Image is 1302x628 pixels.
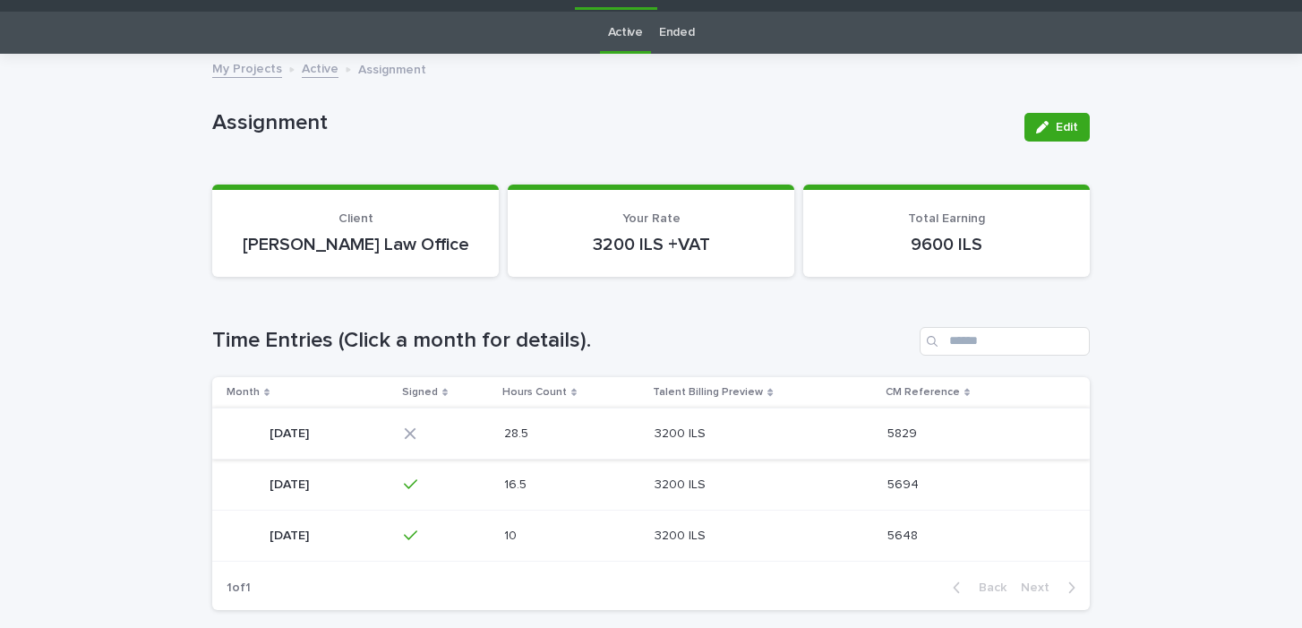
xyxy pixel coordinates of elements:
p: 3200 ILS [655,423,709,442]
p: 3200 ILS [655,474,709,493]
button: Back [938,580,1014,596]
p: [DATE] [270,423,313,442]
a: Active [608,12,643,54]
p: 28.5 [504,423,532,442]
button: Edit [1024,113,1090,142]
p: Talent Billing Preview [653,383,763,402]
h1: Time Entries (Click a month for details). [212,328,912,354]
p: 3200 ILS [655,525,709,544]
p: Hours Count [502,383,567,402]
a: Ended [659,12,694,54]
input: Search [920,327,1090,356]
p: 5648 [887,525,921,544]
p: Assignment [358,58,426,78]
p: 3200 ILS +VAT [529,234,773,255]
p: 16.5 [504,474,530,493]
p: Month [227,383,260,402]
p: CM Reference [886,383,960,402]
span: Next [1021,581,1060,594]
p: 10 [504,525,520,544]
p: [DATE] [270,474,313,493]
span: Your Rate [622,212,681,225]
p: 5694 [887,474,922,493]
tr: [DATE][DATE] 16.516.5 3200 ILS3200 ILS 56945694 [212,459,1090,510]
a: Active [302,57,338,78]
tr: [DATE][DATE] 1010 3200 ILS3200 ILS 56485648 [212,510,1090,561]
p: Assignment [212,110,1010,136]
span: Edit [1056,121,1078,133]
p: [DATE] [270,525,313,544]
p: 9600 ILS [825,234,1068,255]
span: Client [338,212,373,225]
p: 1 of 1 [212,566,265,610]
p: 5829 [887,423,921,442]
p: [PERSON_NAME] Law Office [234,234,477,255]
tr: [DATE][DATE] 28.528.5 3200 ILS3200 ILS 58295829 [212,408,1090,459]
a: My Projects [212,57,282,78]
button: Next [1014,580,1090,596]
span: Total Earning [908,212,985,225]
p: Signed [402,383,438,402]
span: Back [968,581,1006,594]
